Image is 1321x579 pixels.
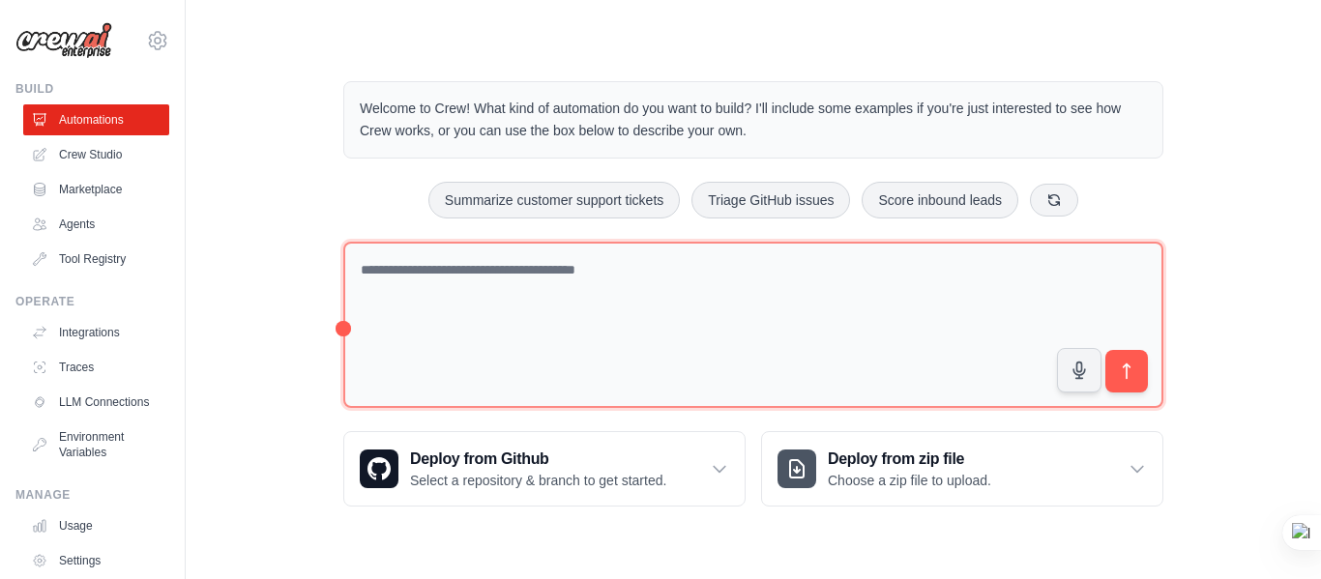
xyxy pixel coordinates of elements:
[828,448,991,471] h3: Deploy from zip file
[15,22,112,59] img: Logo
[23,209,169,240] a: Agents
[828,471,991,490] p: Choose a zip file to upload.
[23,510,169,541] a: Usage
[23,352,169,383] a: Traces
[23,387,169,418] a: LLM Connections
[23,104,169,135] a: Automations
[691,182,850,218] button: Triage GitHub issues
[862,182,1018,218] button: Score inbound leads
[360,98,1147,142] p: Welcome to Crew! What kind of automation do you want to build? I'll include some examples if you'...
[410,448,666,471] h3: Deploy from Github
[410,471,666,490] p: Select a repository & branch to get started.
[23,244,169,275] a: Tool Registry
[23,545,169,576] a: Settings
[23,174,169,205] a: Marketplace
[23,139,169,170] a: Crew Studio
[15,487,169,503] div: Manage
[15,294,169,309] div: Operate
[23,421,169,468] a: Environment Variables
[23,317,169,348] a: Integrations
[15,81,169,97] div: Build
[428,182,680,218] button: Summarize customer support tickets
